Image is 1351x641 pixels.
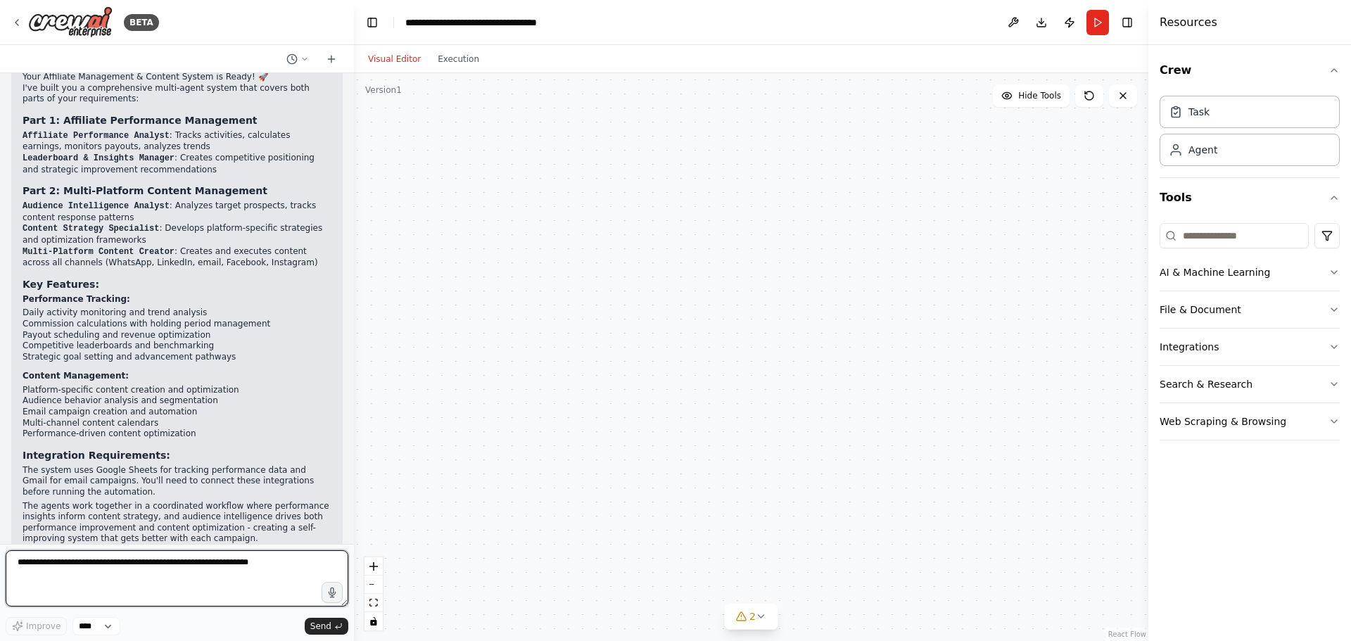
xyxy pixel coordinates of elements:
img: Logo [28,6,113,38]
span: Send [310,621,331,632]
div: Task [1188,105,1210,119]
code: Affiliate Performance Analyst [23,131,170,141]
div: Crew [1160,90,1340,177]
button: Hide left sidebar [362,13,382,32]
button: Tools [1160,178,1340,217]
code: Multi-Platform Content Creator [23,247,175,257]
li: : Tracks activities, calculates earnings, monitors payouts, analyzes trends [23,130,331,153]
button: Switch to previous chat [281,51,315,68]
li: Email campaign creation and automation [23,407,331,418]
div: BETA [124,14,159,31]
strong: Part 1: Affiliate Performance Management [23,115,258,126]
span: Hide Tools [1018,90,1061,101]
button: Improve [6,617,67,635]
li: Commission calculations with holding period management [23,319,331,330]
button: Crew [1160,51,1340,90]
button: Integrations [1160,329,1340,365]
strong: Integration Requirements: [23,450,170,461]
p: The system uses Google Sheets for tracking performance data and Gmail for email campaigns. You'll... [23,465,331,498]
strong: Part 2: Multi-Platform Content Management [23,185,267,196]
li: Audience behavior analysis and segmentation [23,395,331,407]
button: fit view [364,594,383,612]
li: Daily activity monitoring and trend analysis [23,307,331,319]
div: Agent [1188,143,1217,157]
nav: breadcrumb [405,15,564,30]
button: zoom in [364,557,383,576]
li: Competitive leaderboards and benchmarking [23,341,331,352]
li: Payout scheduling and revenue optimization [23,330,331,341]
div: Version 1 [365,84,402,96]
div: Tools [1160,217,1340,452]
a: React Flow attribution [1108,630,1146,638]
span: 2 [749,609,756,623]
p: The agents work together in a coordinated workflow where performance insights inform content stra... [23,501,331,545]
button: File & Document [1160,291,1340,328]
h2: Your Affiliate Management & Content System is Ready! 🚀 [23,72,331,83]
span: Improve [26,621,61,632]
button: Start a new chat [320,51,343,68]
code: Audience Intelligence Analyst [23,201,170,211]
button: Visual Editor [360,51,429,68]
button: Search & Research [1160,366,1340,402]
div: React Flow controls [364,557,383,630]
strong: Performance Tracking: [23,294,130,304]
li: : Creates and executes content across all channels (WhatsApp, LinkedIn, email, Facebook, Instagram) [23,246,331,269]
button: zoom out [364,576,383,594]
li: : Develops platform-specific strategies and optimization frameworks [23,223,331,246]
code: Leaderboard & Insights Manager [23,153,175,163]
li: Platform-specific content creation and optimization [23,385,331,396]
p: I've built you a comprehensive multi-agent system that covers both parts of your requirements: [23,83,331,105]
button: Hide right sidebar [1117,13,1137,32]
strong: Content Management: [23,371,129,381]
li: Multi-channel content calendars [23,418,331,429]
button: Click to speak your automation idea [322,582,343,603]
button: Send [305,618,348,635]
li: Performance-driven content optimization [23,429,331,440]
strong: Key Features: [23,279,99,290]
button: 2 [724,604,778,630]
code: Content Strategy Specialist [23,224,159,234]
li: : Creates competitive positioning and strategic improvement recommendations [23,153,331,175]
h4: Resources [1160,14,1217,31]
li: Strategic goal setting and advancement pathways [23,352,331,363]
button: Web Scraping & Browsing [1160,403,1340,440]
button: Execution [429,51,488,68]
button: AI & Machine Learning [1160,254,1340,291]
button: toggle interactivity [364,612,383,630]
button: Hide Tools [993,84,1070,107]
li: : Analyzes target prospects, tracks content response patterns [23,201,331,223]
